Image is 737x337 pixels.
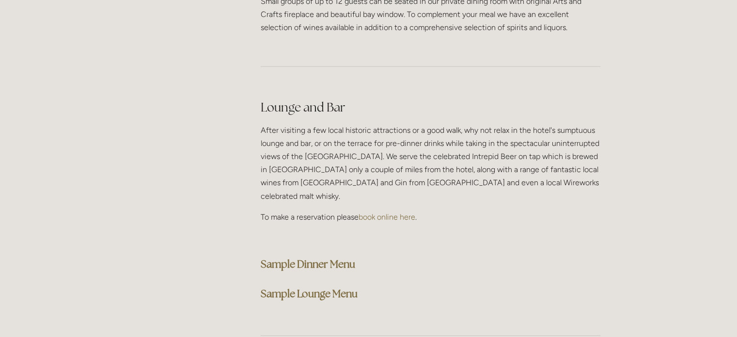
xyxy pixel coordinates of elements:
a: book online here [359,212,415,222]
p: To make a reservation please . [261,210,600,224]
a: Sample Lounge Menu [261,287,358,300]
p: After visiting a few local historic attractions or a good walk, why not relax in the hotel's sump... [261,124,600,203]
a: Sample Dinner Menu [261,257,355,271]
h2: Lounge and Bar [261,99,600,116]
